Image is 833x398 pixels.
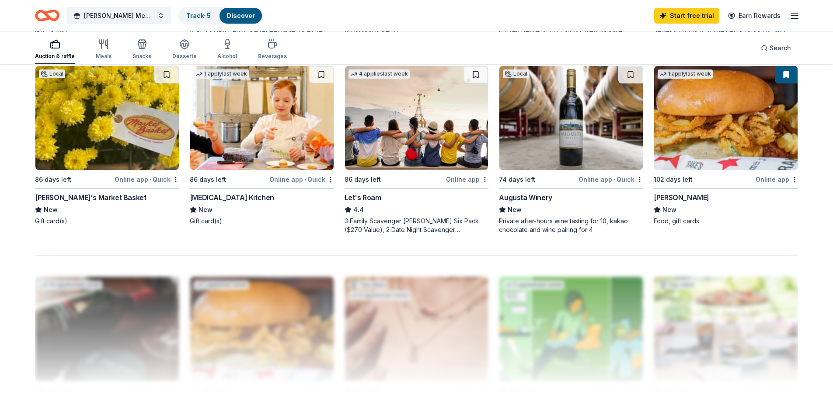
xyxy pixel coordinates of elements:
button: Track· 5Discover [178,7,263,24]
span: 4.4 [353,204,364,215]
span: New [199,204,213,215]
a: Image for Joe's Market BasketLocal86 days leftOnline app•Quick[PERSON_NAME]'s Market BasketNewGif... [35,66,179,225]
div: 1 apply last week [658,69,713,79]
button: Desserts [172,35,196,64]
button: Beverages [258,35,287,64]
button: Snacks [132,35,151,64]
button: Meals [96,35,112,64]
button: Search [754,39,798,57]
a: Image for Augusta WineryLocal74 days leftOnline app•QuickAugusta WineryNewPrivate after-hours win... [499,66,643,234]
div: Meals [96,53,112,60]
img: Image for Augusta Winery [499,66,643,170]
div: 86 days left [35,174,71,185]
span: • [613,176,615,183]
div: Desserts [172,53,196,60]
a: Home [35,5,59,26]
button: [PERSON_NAME] Memorial Tough Guy Tournament [66,7,171,24]
span: • [304,176,306,183]
span: • [150,176,151,183]
button: Auction & raffle [35,35,75,64]
img: Image for Taste Buds Kitchen [190,66,334,170]
div: Online app [446,174,488,185]
div: Snacks [132,53,151,60]
div: Frozen desserts, gift card(s), merchandise [499,27,643,36]
a: Discover [227,12,255,19]
div: Local [39,69,65,78]
div: 74 days left [499,174,535,185]
a: Image for Let's Roam4 applieslast week86 days leftOnline appLet's Roam4.43 Family Scavenger [PERS... [345,66,489,234]
div: Private after-hours wine tasting for 10, kakao chocolate and wine pairing for 4 [499,217,643,234]
a: Image for Drake's1 applylast week102 days leftOnline app[PERSON_NAME]NewFood, gift cards [654,66,798,225]
div: 1 apply last week [194,69,249,79]
div: [PERSON_NAME] [654,192,709,203]
a: Start free trial [654,8,719,24]
div: Gift card(s) [35,217,179,225]
span: New [44,204,58,215]
span: New [662,204,676,215]
a: Image for Taste Buds Kitchen1 applylast week86 days leftOnline app•Quick[MEDICAL_DATA] KitchenNew... [190,66,334,225]
div: Online app Quick [115,174,179,185]
span: [PERSON_NAME] Memorial Tough Guy Tournament [84,10,154,21]
img: Image for Let's Roam [345,66,488,170]
div: [PERSON_NAME]'s Market Basket [35,192,146,203]
div: Online app Quick [269,174,334,185]
span: Search [770,43,791,53]
div: 86 days left [190,174,226,185]
div: Let's Roam [345,192,381,203]
a: Track· 5 [186,12,211,19]
span: New [508,204,522,215]
img: Image for Drake's [654,66,798,170]
a: Earn Rewards [723,8,786,24]
div: Augusta Winery [499,192,552,203]
div: [MEDICAL_DATA] Kitchen [190,192,274,203]
div: Auction & raffle [35,53,75,60]
div: Gift card(s) [190,217,334,225]
div: Alcohol [217,53,237,60]
div: Food, gift cards [654,217,798,225]
div: Online app [756,174,798,185]
div: 4 applies last week [349,69,410,79]
img: Image for Joe's Market Basket [35,66,179,170]
div: Online app Quick [579,174,643,185]
button: Alcohol [217,35,237,64]
div: Local [503,69,529,78]
div: Admission ticket(s) [345,27,489,36]
div: 102 days left [654,174,693,185]
div: 86 days left [345,174,381,185]
div: 3 Family Scavenger [PERSON_NAME] Six Pack ($270 Value), 2 Date Night Scavenger [PERSON_NAME] Two ... [345,217,489,234]
div: Beverages [258,53,287,60]
div: Gift card(s) [35,27,179,36]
